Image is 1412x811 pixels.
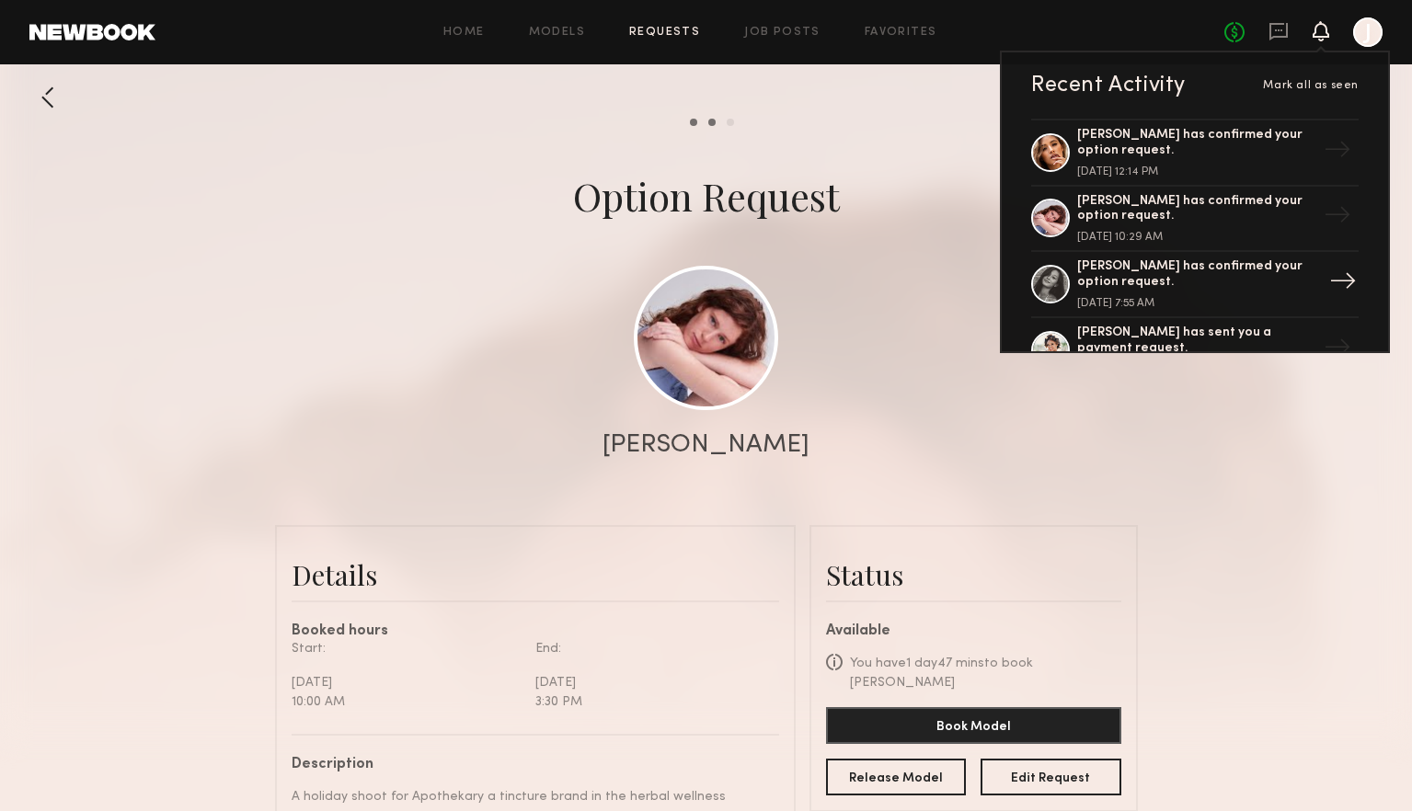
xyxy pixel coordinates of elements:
[1031,318,1359,384] a: [PERSON_NAME] has sent you a payment request.→
[603,432,809,458] div: [PERSON_NAME]
[529,27,585,39] a: Models
[535,692,765,712] div: 3:30 PM
[826,624,1121,639] div: Available
[292,556,779,593] div: Details
[981,759,1121,795] button: Edit Request
[1353,17,1383,47] a: J
[1077,232,1316,243] div: [DATE] 10:29 AM
[1077,298,1316,309] div: [DATE] 7:55 AM
[292,639,522,658] div: Start:
[1263,80,1359,91] span: Mark all as seen
[1316,194,1359,242] div: →
[826,707,1121,744] button: Book Model
[292,624,779,639] div: Booked hours
[744,27,821,39] a: Job Posts
[1077,326,1316,357] div: [PERSON_NAME] has sent you a payment request.
[1077,128,1316,159] div: [PERSON_NAME] has confirmed your option request.
[292,692,522,712] div: 10:00 AM
[535,639,765,658] div: End:
[1316,129,1359,177] div: →
[1316,326,1359,374] div: →
[1077,194,1316,225] div: [PERSON_NAME] has confirmed your option request.
[1031,119,1359,187] a: [PERSON_NAME] has confirmed your option request.[DATE] 12:14 PM→
[826,759,967,795] button: Release Model
[1031,252,1359,318] a: [PERSON_NAME] has confirmed your option request.[DATE] 7:55 AM→
[629,27,700,39] a: Requests
[292,758,765,772] div: Description
[535,673,765,692] div: [DATE]
[1077,259,1316,291] div: [PERSON_NAME] has confirmed your option request.
[573,170,840,222] div: Option Request
[292,673,522,692] div: [DATE]
[1322,260,1364,308] div: →
[826,556,1121,593] div: Status
[850,654,1121,692] div: You have 1 day 47 mins to book [PERSON_NAME]
[1031,74,1186,97] div: Recent Activity
[1031,187,1359,253] a: [PERSON_NAME] has confirmed your option request.[DATE] 10:29 AM→
[443,27,485,39] a: Home
[1077,166,1316,177] div: [DATE] 12:14 PM
[865,27,937,39] a: Favorites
